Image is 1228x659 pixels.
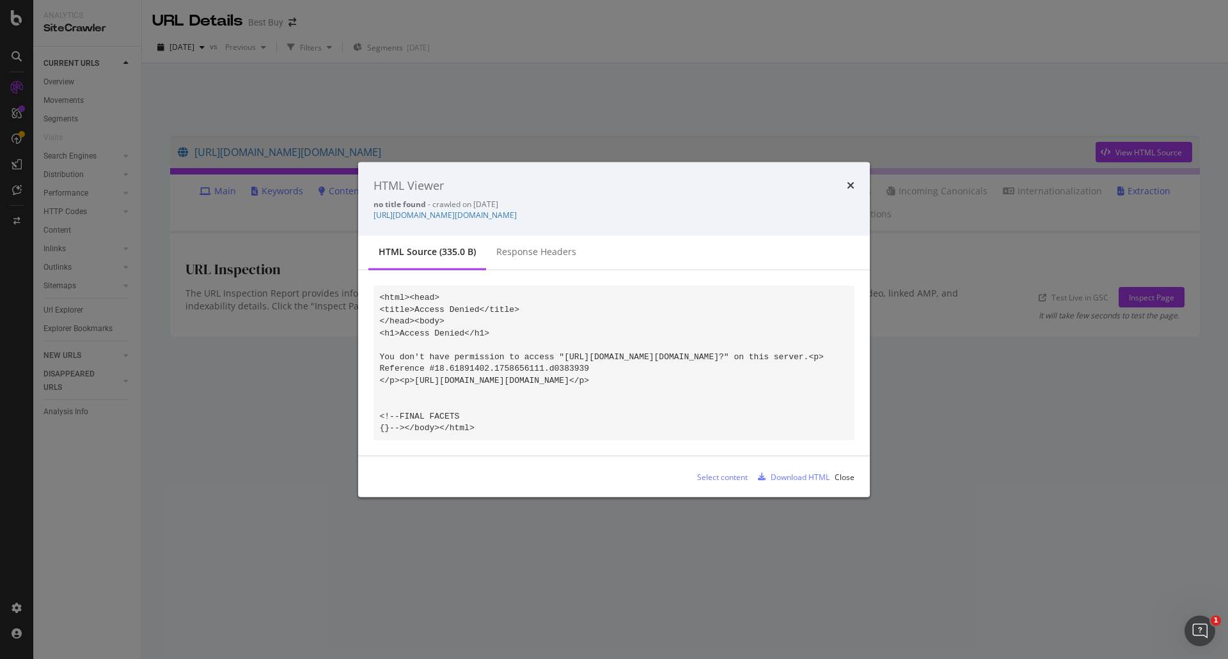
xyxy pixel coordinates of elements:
div: modal [358,162,870,497]
span: 1 [1211,616,1221,626]
div: - crawled on [DATE] [374,199,854,210]
iframe: Intercom live chat [1185,616,1215,646]
div: HTML Viewer [374,177,444,194]
div: Download HTML [771,471,830,482]
div: times [847,177,854,194]
div: Select content [697,471,748,482]
a: [URL][DOMAIN_NAME][DOMAIN_NAME] [374,210,517,221]
button: Download HTML [753,467,830,487]
div: Close [835,471,854,482]
button: Close [835,467,854,487]
button: Select content [687,467,748,487]
div: HTML source (335.0 B) [379,245,476,258]
div: Response Headers [496,245,576,258]
strong: no title found [374,199,426,210]
code: <html><head> <title>Access Denied</title> </head><body> <h1>Access Denied</h1> You don't have per... [380,293,824,433]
